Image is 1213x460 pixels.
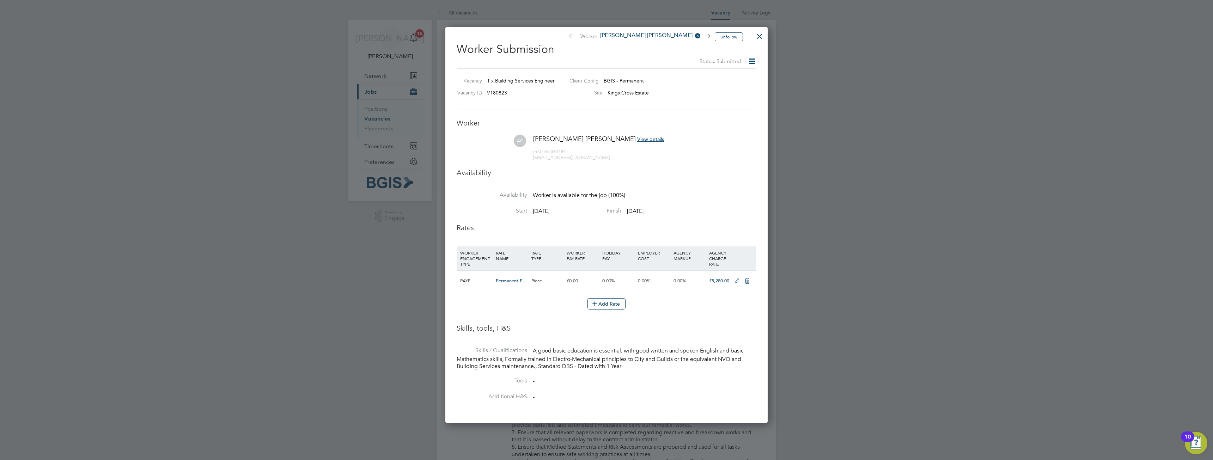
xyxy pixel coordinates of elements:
button: Add Rate [587,298,626,309]
span: £5,280.00 [709,278,729,284]
label: Availability [457,191,527,199]
h3: Skills, tools, H&S [457,324,756,333]
div: WORKER PAY RATE [565,246,601,265]
span: [DATE] [627,208,644,215]
span: Kings Cross Estate [608,90,649,96]
div: 10 [1184,437,1191,446]
label: Client Config [564,78,599,84]
label: Additional H&S [457,393,527,400]
h3: Worker [457,118,756,128]
div: AGENCY CHARGE RATE [707,246,731,270]
label: Finish [551,207,621,215]
div: RATE TYPE [530,246,565,265]
span: Worker [568,32,709,42]
span: m: [533,148,538,154]
button: Unfollow [715,32,743,42]
label: Tools [457,377,527,385]
span: Worker is available for the job (100%) [533,192,625,199]
span: AC [514,135,526,147]
div: £0.00 [565,271,601,291]
label: Vacancy [454,78,482,84]
h3: Rates [457,223,756,232]
div: HOLIDAY PAY [601,246,636,265]
span: [PERSON_NAME] [PERSON_NAME] [597,32,701,39]
label: Skills / Qualifications [457,347,527,354]
span: View details [637,136,664,142]
span: [EMAIL_ADDRESS][DOMAIN_NAME] [533,154,610,160]
span: [PERSON_NAME] [PERSON_NAME] [533,135,636,143]
h2: Worker Submission [457,37,756,66]
span: - [533,378,535,385]
label: Site [564,90,603,96]
div: PAYE [458,271,494,291]
label: Start [457,207,527,215]
h3: Availability [457,168,756,177]
span: A good basic education is essential, with good written and spoken English and basic Mathematics s... [457,347,744,370]
span: 0.00% [638,278,651,284]
span: 0.00% [602,278,615,284]
div: RATE NAME [494,246,530,265]
span: 0.00% [673,278,686,284]
span: 07762364484 [533,148,566,154]
span: [DATE] [533,208,549,215]
div: WORKER ENGAGEMENT TYPE [458,246,494,270]
span: Permanent F… [496,278,527,284]
button: Open Resource Center, 10 new notifications [1185,432,1207,454]
label: Vacancy ID [454,90,482,96]
div: Piece [530,271,565,291]
div: EMPLOYER COST [636,246,672,265]
span: Status: Submitted [700,58,741,65]
span: 1 x Building Services Engineer [487,78,555,84]
span: V180823 [487,90,507,96]
span: - [533,393,535,400]
span: BGIS - Permanent [604,78,644,84]
div: AGENCY MARKUP [672,246,707,265]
